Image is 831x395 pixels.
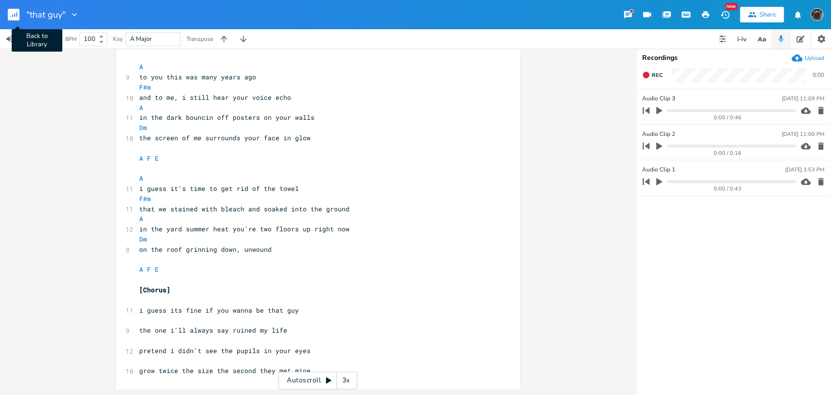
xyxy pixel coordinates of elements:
[139,235,147,244] span: Dm
[659,115,795,120] div: 0:00 / 0:46
[759,10,776,19] div: Share
[139,83,151,92] span: F#m
[740,7,784,22] button: Share
[642,55,825,61] div: Recordings
[147,154,151,163] span: F
[139,245,272,254] span: on the roof grinning down, unwound
[113,36,123,42] div: Key
[139,93,291,102] span: and to me, i still hear your voice echo
[278,372,357,389] div: Autoscroll
[139,214,143,223] span: A
[139,194,151,203] span: F#m
[659,150,795,156] div: 0:00 / 0:16
[139,123,147,132] span: Dm
[139,366,311,375] span: grow twice the size the second they met mine
[130,35,152,43] span: A Major
[652,72,663,79] span: Rec
[715,6,735,23] button: New
[642,165,675,174] span: Audio Clip 1
[139,62,143,71] span: A
[139,154,143,163] span: A
[813,72,824,78] div: 0:00
[139,184,299,193] span: i guess it's time to get rid of the towel
[811,8,823,21] img: August Tyler Gallant
[139,73,256,81] span: to you this was many years ago
[139,346,311,355] span: pretend i didn't see the pupils in your eyes
[785,167,824,172] div: [DATE] 3:53 PM
[139,205,350,213] span: that we stained with bleach and soaked into the ground
[642,130,675,139] span: Audio Clip 2
[139,265,143,274] span: A
[139,113,314,122] span: in the dark bouncin off posters on your walls
[638,67,666,83] button: Rec
[139,225,350,233] span: in the yard summer heat you're two floors up right now
[139,103,143,112] span: A
[337,372,354,389] div: 3x
[139,306,299,315] span: i guess its fine if you wanna be that guy
[139,285,170,294] span: [Chorus]
[782,132,824,137] div: [DATE] 11:00 PM
[782,96,824,101] div: [DATE] 11:09 PM
[792,53,824,63] button: Upload
[26,10,66,19] span: "that guy"
[8,3,27,26] button: Back to Library
[147,265,151,274] span: F
[139,133,311,142] span: the screen of me surrounds your face in glow
[659,186,795,191] div: 0:00 / 0:43
[642,94,675,103] span: Audio Clip 3
[65,37,76,42] div: BPM
[186,36,213,42] div: Transpose
[155,154,159,163] span: E
[155,265,159,274] span: E
[805,54,824,62] div: Upload
[139,326,287,335] span: the one i'll always say ruined my life
[725,3,738,10] div: New
[139,174,143,183] span: A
